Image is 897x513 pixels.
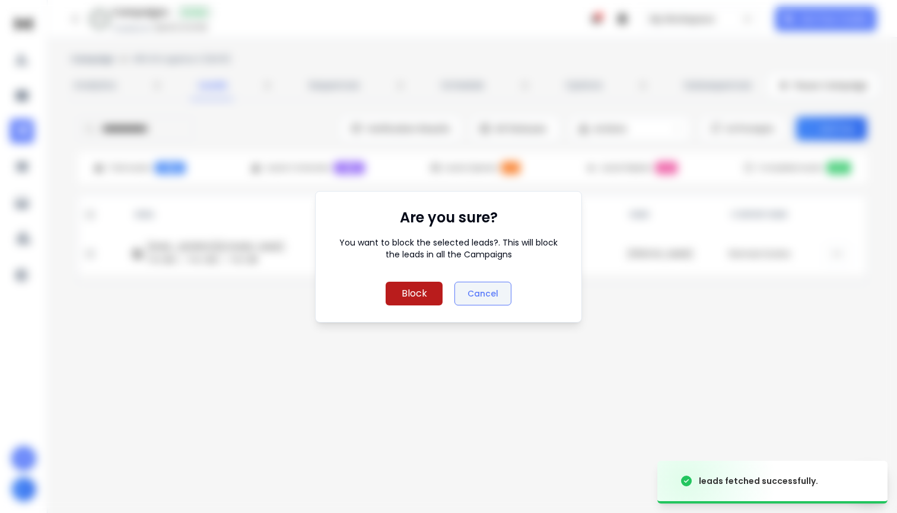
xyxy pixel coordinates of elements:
button: Cancel [454,282,511,305]
button: Block [386,282,443,305]
div: leads fetched successfully. [699,475,818,487]
h1: Are you sure? [400,208,498,227]
p: You want to block the selected leads?. This will block the leads in all the Campaigns [332,237,565,260]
